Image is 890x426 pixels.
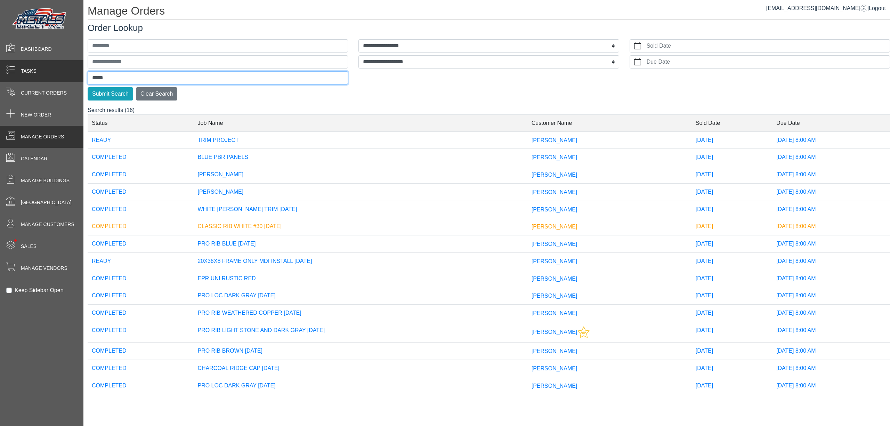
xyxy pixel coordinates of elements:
[532,275,577,281] span: [PERSON_NAME]
[88,360,193,377] td: COMPLETED
[21,46,52,53] span: Dashboard
[691,360,772,377] td: [DATE]
[532,293,577,299] span: [PERSON_NAME]
[21,67,37,75] span: Tasks
[532,154,577,160] span: [PERSON_NAME]
[21,221,74,228] span: Manage Customers
[88,149,193,166] td: COMPLETED
[527,114,691,131] td: Customer Name
[532,310,577,316] span: [PERSON_NAME]
[532,137,577,143] span: [PERSON_NAME]
[630,40,645,52] button: calendar
[634,58,641,65] svg: calendar
[21,243,37,250] span: Sales
[772,149,890,166] td: [DATE] 8:00 AM
[645,40,890,52] label: Sold Date
[532,224,577,230] span: [PERSON_NAME]
[691,201,772,218] td: [DATE]
[772,322,890,343] td: [DATE] 8:00 AM
[772,305,890,322] td: [DATE] 8:00 AM
[88,377,193,394] td: COMPLETED
[691,377,772,394] td: [DATE]
[193,218,527,235] td: CLASSIC RIB WHITE #30 [DATE]
[630,56,645,68] button: calendar
[772,377,890,394] td: [DATE] 8:00 AM
[193,343,527,360] td: PRO RIB BROWN [DATE]
[21,155,47,162] span: Calendar
[193,305,527,322] td: PRO RIB WEATHERED COPPER [DATE]
[88,183,193,201] td: COMPLETED
[193,201,527,218] td: WHITE [PERSON_NAME] TRIM [DATE]
[691,149,772,166] td: [DATE]
[193,270,527,287] td: EPR UNI RUSTIC RED
[691,235,772,253] td: [DATE]
[691,218,772,235] td: [DATE]
[88,343,193,360] td: COMPLETED
[532,329,577,335] span: [PERSON_NAME]
[21,133,64,140] span: Manage Orders
[88,270,193,287] td: COMPLETED
[772,270,890,287] td: [DATE] 8:00 AM
[21,177,70,184] span: Manage Buildings
[88,114,193,131] td: Status
[193,183,527,201] td: [PERSON_NAME]
[691,305,772,322] td: [DATE]
[634,42,641,49] svg: calendar
[691,270,772,287] td: [DATE]
[88,131,193,149] td: READY
[772,201,890,218] td: [DATE] 8:00 AM
[193,287,527,305] td: PRO LOC DARK GRAY [DATE]
[772,218,890,235] td: [DATE] 8:00 AM
[193,235,527,253] td: PRO RIB BLUE [DATE]
[772,287,890,305] td: [DATE] 8:00 AM
[772,235,890,253] td: [DATE] 8:00 AM
[772,360,890,377] td: [DATE] 8:00 AM
[772,343,890,360] td: [DATE] 8:00 AM
[10,6,70,32] img: Metals Direct Inc Logo
[88,4,890,20] h1: Manage Orders
[193,114,527,131] td: Job Name
[691,252,772,270] td: [DATE]
[532,365,577,371] span: [PERSON_NAME]
[691,166,772,184] td: [DATE]
[691,131,772,149] td: [DATE]
[88,106,890,393] div: Search results (16)
[532,189,577,195] span: [PERSON_NAME]
[691,183,772,201] td: [DATE]
[532,241,577,247] span: [PERSON_NAME]
[691,114,772,131] td: Sold Date
[88,218,193,235] td: COMPLETED
[691,343,772,360] td: [DATE]
[193,377,527,394] td: PRO LOC DARK GRAY [DATE]
[21,265,67,272] span: Manage Vendors
[193,166,527,184] td: [PERSON_NAME]
[193,252,527,270] td: 20X36X8 FRAME ONLY MDI INSTALL [DATE]
[88,322,193,343] td: COMPLETED
[88,305,193,322] td: COMPLETED
[88,23,890,33] h3: Order Lookup
[21,199,72,206] span: [GEOGRAPHIC_DATA]
[532,172,577,178] span: [PERSON_NAME]
[193,149,527,166] td: BLUE PBR PANELS
[193,131,527,149] td: TRIM PROJECT
[766,5,867,11] span: [EMAIL_ADDRESS][DOMAIN_NAME]
[532,206,577,212] span: [PERSON_NAME]
[691,322,772,343] td: [DATE]
[88,235,193,253] td: COMPLETED
[88,252,193,270] td: READY
[88,201,193,218] td: COMPLETED
[772,252,890,270] td: [DATE] 8:00 AM
[772,183,890,201] td: [DATE] 8:00 AM
[21,111,51,119] span: New Order
[193,322,527,343] td: PRO RIB LIGHT STONE AND DARK GRAY [DATE]
[193,360,527,377] td: CHARCOAL RIDGE CAP [DATE]
[772,166,890,184] td: [DATE] 8:00 AM
[645,56,890,68] label: Due Date
[88,87,133,101] button: Submit Search
[21,89,67,97] span: Current Orders
[772,114,890,131] td: Due Date
[532,348,577,354] span: [PERSON_NAME]
[136,87,177,101] button: Clear Search
[691,287,772,305] td: [DATE]
[88,166,193,184] td: COMPLETED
